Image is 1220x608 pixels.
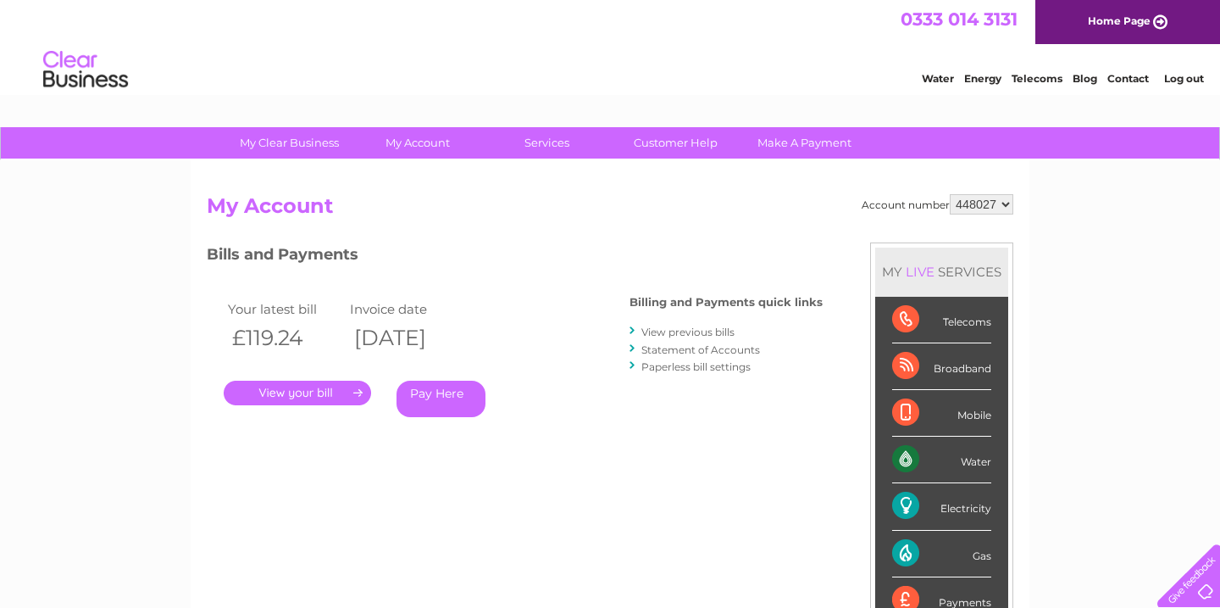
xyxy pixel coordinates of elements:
a: Log out [1164,72,1204,85]
a: My Account [348,127,488,159]
a: Make A Payment [735,127,874,159]
div: LIVE [902,264,938,280]
a: Water [922,72,954,85]
img: logo.png [42,44,129,96]
th: £119.24 [224,321,346,355]
a: Services [477,127,617,159]
div: Clear Business is a trading name of Verastar Limited (registered in [GEOGRAPHIC_DATA] No. 3667643... [211,9,1012,82]
div: MY SERVICES [875,248,1008,296]
a: Statement of Accounts [641,343,760,356]
td: Your latest bill [224,298,346,321]
div: Water [892,437,991,483]
a: Pay Here [396,381,485,417]
a: Telecoms [1012,72,1062,85]
h4: Billing and Payments quick links [629,296,823,309]
h2: My Account [207,194,1013,226]
a: Contact [1107,72,1149,85]
a: . [224,381,371,405]
th: [DATE] [346,321,468,355]
a: Energy [964,72,1001,85]
div: Broadband [892,343,991,390]
td: Invoice date [346,298,468,321]
a: Customer Help [606,127,746,159]
div: Gas [892,531,991,577]
div: Account number [862,194,1013,215]
a: Paperless bill settings [641,360,751,373]
div: Telecoms [892,297,991,343]
a: View previous bills [641,326,735,338]
div: Electricity [892,483,991,530]
h3: Bills and Payments [207,243,823,272]
a: My Clear Business [219,127,359,159]
div: Mobile [892,390,991,437]
a: Blog [1073,72,1097,85]
a: 0333 014 3131 [901,8,1018,30]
